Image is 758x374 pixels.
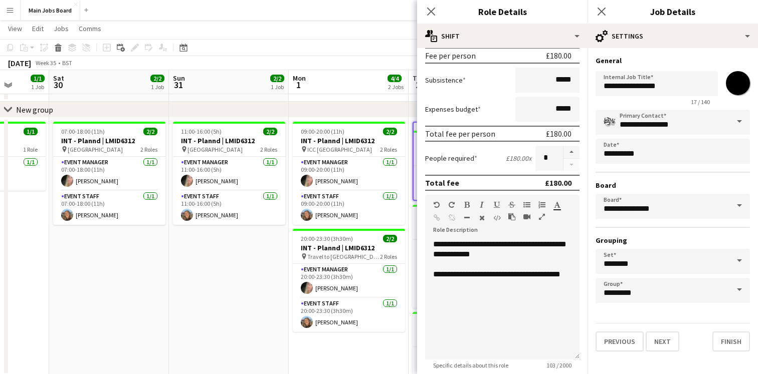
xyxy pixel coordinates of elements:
h3: General [596,56,750,65]
span: 2/2 [270,75,284,82]
app-card-role: Event Manager1/109:00-23:30 (14h30m)[PERSON_NAME] [413,240,525,274]
div: Draft [414,123,524,131]
div: Total fee per person [425,129,495,139]
span: 4/4 [388,75,402,82]
div: £180.00 x [506,154,531,163]
button: Bold [463,201,470,209]
span: Jobs [54,24,69,33]
div: £180.00 [545,178,572,188]
span: Sat [53,74,64,83]
span: 2/2 [383,128,397,135]
app-job-card: 20:00-23:30 (3h30m)2/2INT - Plannd | LMID6312 Travel to [GEOGRAPHIC_DATA]2 RolesEvent Manager1/12... [293,229,405,332]
span: ICC [GEOGRAPHIC_DATA] [307,146,372,153]
a: Jobs [50,22,73,35]
span: Sun [173,74,185,83]
span: 1 [291,79,306,91]
span: 103 / 2000 [538,361,580,369]
span: Edit [32,24,44,33]
app-job-card: 07:00-18:00 (11h)2/2INT - Plannd | LMID6312 [GEOGRAPHIC_DATA]2 RolesEvent Manager1/107:00-18:00 (... [53,122,165,225]
button: Undo [433,201,440,209]
button: Fullscreen [538,213,545,221]
button: Horizontal Line [463,214,470,222]
app-card-role: Event Staff1/107:00-18:00 (11h)[PERSON_NAME] [53,191,165,225]
label: People required [425,154,477,163]
h3: [PERSON_NAME] Worldwide [414,145,524,154]
h3: Role Details [417,5,588,18]
button: HTML Code [493,214,500,222]
span: 2 Roles [380,146,397,153]
div: £180.00 [546,129,572,139]
h3: INT - Plannd | LMID6312 [293,136,405,145]
span: 17 / 140 [683,98,718,106]
button: Paste as plain text [508,213,515,221]
div: 2 Jobs [388,83,404,91]
span: 09:00-20:00 (11h) [301,128,344,135]
app-card-role: Event Staff1/109:00-23:30 (14h30m)[PERSON_NAME] [413,274,525,308]
h3: INT - Plannd | LMID6312 [173,136,285,145]
button: Redo [448,201,455,209]
app-card-role: Event Manager1/107:00-18:00 (11h)[PERSON_NAME] [53,157,165,191]
app-card-role: Event Staff1/109:00-20:00 (11h)[PERSON_NAME] [293,191,405,225]
div: [DATE] [8,58,31,68]
span: Mon [293,74,306,83]
button: Next [646,331,679,351]
app-card-role: Event Manager1/109:00-20:00 (11h)[PERSON_NAME] [293,157,405,191]
div: 1 Job [31,83,44,91]
span: 07:00-18:00 (11h) [61,128,105,135]
button: Previous [596,331,644,351]
app-job-card: 09:00-23:30 (14h30m)2/2INT - Plannd | LMID6312 LMID Offices2 RolesEvent Manager1/109:00-23:30 (14... [413,205,525,308]
h3: Board [596,181,750,190]
button: Italic [478,201,485,209]
span: View [8,24,22,33]
button: Increase [563,146,580,159]
app-card-role: Event Manager0/108:00-16:00 (8h) [414,166,524,200]
span: [GEOGRAPHIC_DATA] [68,146,123,153]
span: 20:00-23:30 (3h30m) [301,235,353,242]
span: 1/1 [31,75,45,82]
h3: INT - Plannd | LMID6312 [413,219,525,228]
div: Total fee [425,178,459,188]
button: Text Color [553,201,560,209]
span: 1/1 [24,128,38,135]
label: Subsistence [425,76,466,85]
button: Main Jobs Board [21,1,80,20]
div: BST [62,59,72,67]
button: Strikethrough [508,201,515,209]
span: Tue [413,74,424,83]
h3: INT - Plannd | LMID6312 [293,243,405,252]
app-job-card: Draft08:00-16:00 (8h)0/1[PERSON_NAME] Worldwide Nitro Pod for a busy SKY activation1 RoleEvent Ma... [413,122,525,201]
span: 2 Roles [140,146,157,153]
button: Insert video [523,213,530,221]
span: 2/2 [150,75,164,82]
div: 1 Job [151,83,164,91]
span: 2 Roles [260,146,277,153]
button: Unordered List [523,201,530,209]
app-job-card: 09:00-20:00 (11h)2/2INT - Plannd | LMID6312 ICC [GEOGRAPHIC_DATA]2 RolesEvent Manager1/109:00-20:... [293,122,405,225]
button: Finish [712,331,750,351]
span: 31 [171,79,185,91]
span: Comms [79,24,101,33]
app-card-role: Event Manager1/120:00-23:30 (3h30m)[PERSON_NAME] [293,264,405,298]
app-job-card: 11:00-16:00 (5h)2/2INT - Plannd | LMID6312 [GEOGRAPHIC_DATA]2 RolesEvent Manager1/111:00-16:00 (5... [173,122,285,225]
a: Edit [28,22,48,35]
h3: Grouping [596,236,750,245]
app-card-role: Event Staff1/120:00-23:30 (3h30m)[PERSON_NAME] [293,298,405,332]
div: 1 Job [271,83,284,91]
span: 2 [411,79,424,91]
h3: INT - Plannd | LMID6312 [53,136,165,145]
span: 2 Roles [380,253,397,260]
span: Travel to [GEOGRAPHIC_DATA] [307,253,380,260]
span: 2/2 [143,128,157,135]
span: 2/2 [263,128,277,135]
span: 1 Role [23,146,38,153]
span: 11:00-16:00 (5h) [181,128,222,135]
div: Fee per person [425,51,476,61]
h3: Job Details [588,5,758,18]
span: 2/2 [383,235,397,242]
